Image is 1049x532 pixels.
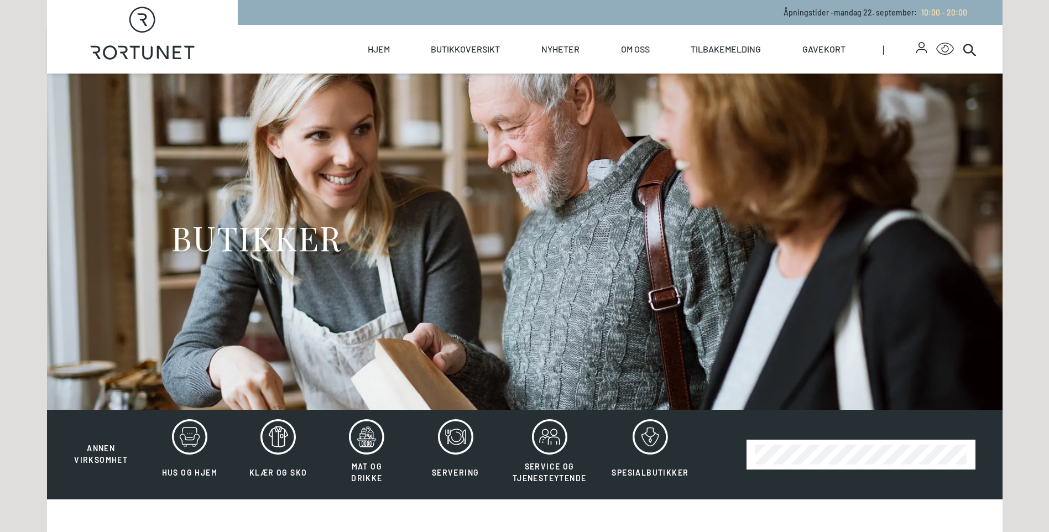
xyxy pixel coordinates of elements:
[691,25,761,74] a: Tilbakemelding
[612,468,688,477] span: Spesialbutikker
[147,419,233,491] button: Hus og hjem
[432,468,479,477] span: Servering
[323,419,410,491] button: Mat og drikke
[917,8,967,17] a: 10:00 - 20:00
[936,40,954,58] button: Open Accessibility Menu
[74,444,128,465] span: Annen virksomhet
[513,462,587,483] span: Service og tjenesteytende
[802,25,846,74] a: Gavekort
[883,25,917,74] span: |
[784,7,967,18] p: Åpningstider - mandag 22. september :
[249,468,307,477] span: Klær og sko
[235,419,321,491] button: Klær og sko
[351,462,382,483] span: Mat og drikke
[541,25,580,74] a: Nyheter
[162,468,217,477] span: Hus og hjem
[921,8,967,17] span: 10:00 - 20:00
[171,217,342,258] h1: BUTIKKER
[501,419,598,491] button: Service og tjenesteytende
[431,25,500,74] a: Butikkoversikt
[621,25,650,74] a: Om oss
[368,25,390,74] a: Hjem
[600,419,700,491] button: Spesialbutikker
[58,419,144,466] button: Annen virksomhet
[413,419,499,491] button: Servering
